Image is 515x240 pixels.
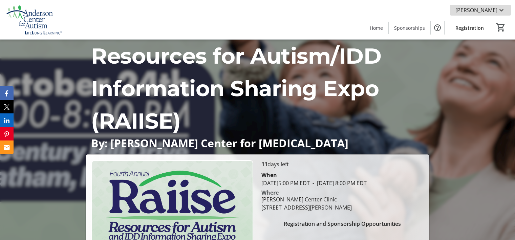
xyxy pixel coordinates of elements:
[394,24,425,31] span: Sponsorships
[91,137,424,149] p: By: [PERSON_NAME] Center for [MEDICAL_DATA]
[450,22,489,34] a: Registration
[261,179,310,187] span: [DATE] 5:00 PM EDT
[455,24,484,31] span: Registration
[261,217,423,231] button: Registration and Sponsorship Oppourtunities
[284,220,401,228] span: Registration and Sponsorship Oppourtunities
[261,190,279,195] div: Where
[261,195,352,203] div: [PERSON_NAME] Center Clinic
[91,40,424,137] p: Resources for Autism/IDD Information Sharing Expo (RAIISE)
[455,6,497,14] span: [PERSON_NAME]
[261,160,267,168] span: 11
[370,24,383,31] span: Home
[364,22,388,34] a: Home
[261,203,352,212] div: [STREET_ADDRESS][PERSON_NAME]
[431,21,444,35] button: Help
[310,179,367,187] span: [DATE] 8:00 PM EDT
[495,21,507,34] button: Cart
[261,171,277,179] div: When
[310,179,317,187] span: -
[389,22,430,34] a: Sponsorships
[4,3,64,37] img: Anderson Center for Autism's Logo
[450,5,511,16] button: [PERSON_NAME]
[261,160,423,168] p: days left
